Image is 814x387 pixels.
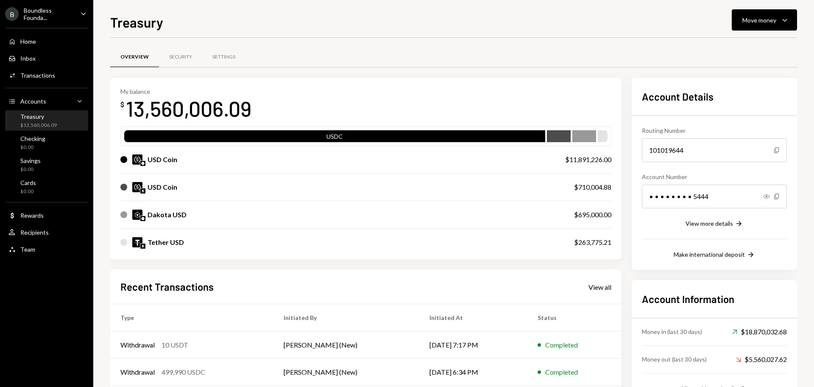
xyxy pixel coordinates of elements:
[732,327,787,337] div: $18,870,032.68
[5,177,88,197] a: Cards$0.00
[527,304,622,331] th: Status
[20,38,36,45] div: Home
[674,251,745,258] div: Make international deposit
[126,95,251,122] div: 13,560,006.09
[565,154,611,165] div: $11,891,226.00
[5,110,88,131] a: Treasury$13,560,006.09
[132,182,142,192] img: USDC
[5,93,88,109] a: Accounts
[273,304,420,331] th: Initiated By
[120,53,149,61] div: Overview
[140,188,145,193] img: ethereum-mainnet
[20,166,41,173] div: $0.00
[120,88,251,95] div: My balance
[20,179,36,186] div: Cards
[5,50,88,66] a: Inbox
[273,359,420,386] td: [PERSON_NAME] (New)
[20,113,57,120] div: Treasury
[140,244,145,249] img: ethereum-mainnet
[273,331,420,359] td: [PERSON_NAME] (New)
[148,210,187,220] div: Dakota USD
[20,135,45,142] div: Checking
[148,237,184,247] div: Tether USD
[20,122,57,129] div: $13,560,006.09
[574,237,611,247] div: $263,775.21
[148,182,177,192] div: USD Coin
[132,210,142,220] img: DKUSD
[110,304,273,331] th: Type
[159,46,202,68] a: Security
[642,138,787,162] div: 101019644
[642,185,787,208] div: • • • • • • • • 5444
[5,241,88,257] a: Team
[574,182,611,192] div: $710,004.88
[20,188,36,195] div: $0.00
[140,216,145,221] img: base-mainnet
[545,340,578,350] div: Completed
[742,16,776,25] div: Move money
[686,220,733,227] div: View more details
[419,304,527,331] th: Initiated At
[588,282,611,292] a: View all
[419,331,527,359] td: [DATE] 7:17 PM
[20,55,36,62] div: Inbox
[24,7,74,21] div: Boundless Founda...
[5,7,19,21] div: B
[686,219,743,229] button: View more details
[120,340,155,350] div: Withdrawal
[120,100,124,109] div: $
[642,90,787,104] h2: Account Details
[20,157,41,164] div: Savings
[642,327,702,336] div: Money in (last 30 days)
[132,154,142,165] img: USDC
[20,144,45,151] div: $0.00
[212,53,235,61] div: Settings
[732,9,797,31] button: Move money
[642,172,787,181] div: Account Number
[140,161,145,166] img: base-mainnet
[736,354,787,365] div: $5,560,027.62
[20,246,35,253] div: Team
[642,292,787,306] h2: Account Information
[5,67,88,83] a: Transactions
[169,53,192,61] div: Security
[162,367,205,377] div: 499,990 USDC
[5,132,88,153] a: Checking$0.00
[132,237,142,247] img: USDT
[110,46,159,68] a: Overview
[545,367,578,377] div: Completed
[120,367,155,377] div: Withdrawal
[5,154,88,175] a: Savings$0.00
[642,355,707,364] div: Money out (last 30 days)
[674,250,755,260] button: Make international deposit
[5,34,88,49] a: Home
[120,280,214,294] h2: Recent Transactions
[124,132,545,144] div: USDC
[20,229,49,236] div: Recipients
[5,208,88,223] a: Rewards
[202,46,245,68] a: Settings
[110,14,163,31] h1: Treasury
[5,224,88,240] a: Recipients
[419,359,527,386] td: [DATE] 6:34 PM
[148,154,177,165] div: USD Coin
[642,126,787,135] div: Routing Number
[588,283,611,292] div: View all
[20,72,55,79] div: Transactions
[574,210,611,220] div: $695,000.00
[20,212,44,219] div: Rewards
[20,98,46,105] div: Accounts
[162,340,188,350] div: 10 USDT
